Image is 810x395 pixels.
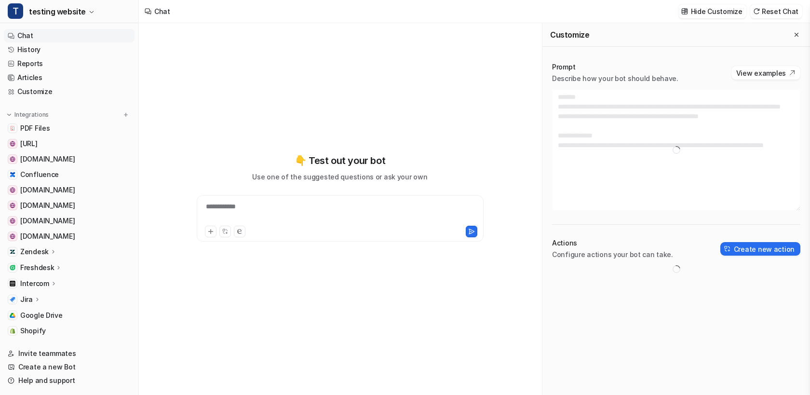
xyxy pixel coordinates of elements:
h2: Customize [550,30,589,40]
button: Integrations [4,110,52,120]
img: customize [681,8,688,15]
span: [DOMAIN_NAME] [20,185,75,195]
a: www.eesel.ai[URL] [4,137,135,150]
img: reset [753,8,760,15]
img: Shopify [10,328,15,334]
p: Hide Customize [691,6,742,16]
a: Google DriveGoogle Drive [4,309,135,322]
button: Create new action [720,242,800,256]
p: Intercom [20,279,49,288]
a: careers-nri3pl.com[DOMAIN_NAME] [4,214,135,228]
img: Zendesk [10,249,15,255]
button: Reset Chat [750,4,802,18]
img: Freshdesk [10,265,15,271]
p: Integrations [14,111,49,119]
img: careers-nri3pl.com [10,218,15,224]
a: support.coursiv.io[DOMAIN_NAME] [4,152,135,166]
img: menu_add.svg [122,111,129,118]
a: History [4,43,135,56]
button: View examples [731,66,800,80]
a: ConfluenceConfluence [4,168,135,181]
p: Actions [552,238,673,248]
a: Chat [4,29,135,42]
a: Customize [4,85,135,98]
p: Freshdesk [20,263,54,272]
span: Confluence [20,170,59,179]
a: Help and support [4,374,135,387]
p: Use one of the suggested questions or ask your own [252,172,427,182]
a: support.bikesonline.com.au[DOMAIN_NAME] [4,199,135,212]
span: T [8,3,23,19]
a: Articles [4,71,135,84]
a: www.cardekho.com[DOMAIN_NAME] [4,230,135,243]
img: PDF Files [10,125,15,131]
span: Google Drive [20,311,63,320]
span: [URL] [20,139,38,149]
span: [DOMAIN_NAME] [20,232,75,241]
span: [DOMAIN_NAME] [20,201,75,210]
a: PDF FilesPDF Files [4,122,135,135]
p: Describe how your bot should behave. [552,74,678,83]
span: testing website [29,5,86,18]
img: Google Drive [10,313,15,318]
span: PDF Files [20,123,50,133]
img: expand menu [6,111,13,118]
button: Close flyout [791,29,802,41]
p: Zendesk [20,247,49,257]
img: Confluence [10,172,15,177]
p: Prompt [552,62,678,72]
img: Intercom [10,281,15,286]
a: Reports [4,57,135,70]
p: Jira [20,295,33,304]
img: support.bikesonline.com.au [10,203,15,208]
a: Create a new Bot [4,360,135,374]
p: 👇 Test out your bot [295,153,385,168]
span: [DOMAIN_NAME] [20,154,75,164]
span: Shopify [20,326,46,336]
a: nri3pl.com[DOMAIN_NAME] [4,183,135,197]
a: Invite teammates [4,347,135,360]
img: www.eesel.ai [10,141,15,147]
button: Hide Customize [678,4,746,18]
img: nri3pl.com [10,187,15,193]
img: support.coursiv.io [10,156,15,162]
img: Jira [10,297,15,302]
a: ShopifyShopify [4,324,135,338]
span: [DOMAIN_NAME] [20,216,75,226]
div: Chat [154,6,170,16]
img: create-action-icon.svg [724,245,731,252]
img: www.cardekho.com [10,233,15,239]
p: Configure actions your bot can take. [552,250,673,259]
